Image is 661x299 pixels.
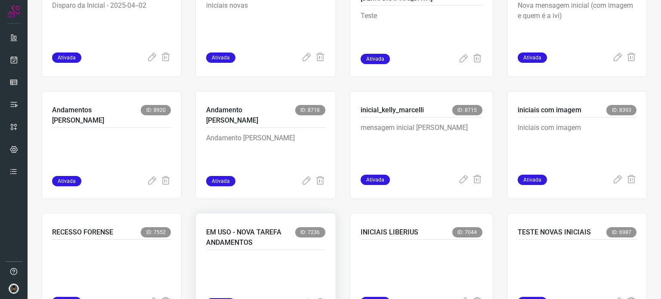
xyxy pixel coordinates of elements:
span: Ativada [206,52,235,63]
p: EM USO - NOVA TAREFA ANDAMENTOS [206,227,295,248]
span: ID: 7044 [452,227,482,237]
p: RECESSO FORENSE [52,227,113,237]
span: Ativada [361,54,390,64]
p: INICIAIS LIBERIUS [361,227,418,237]
p: Disparo da Inicial - 2025-04--02 [52,0,171,43]
span: ID: 8920 [141,105,171,115]
span: ID: 8718 [295,105,325,115]
p: iniciais com imagem [518,123,636,166]
p: Andamento [PERSON_NAME] [206,105,295,126]
span: ID: 8393 [606,105,636,115]
p: inicial_kelly_marcelli [361,105,424,115]
p: Teste [361,11,482,54]
span: Ativada [206,176,235,186]
span: Ativada [518,175,547,185]
img: Logo [7,5,20,18]
p: mensagem inicial [PERSON_NAME] [361,123,482,166]
span: Ativada [52,52,81,63]
span: ID: 8715 [452,105,482,115]
p: Andamento [PERSON_NAME] [206,133,325,176]
span: ID: 7552 [141,227,171,237]
span: ID: 6987 [606,227,636,237]
p: TESTE NOVAS INICIAIS [518,227,591,237]
p: iniciais novas [206,0,325,43]
span: Ativada [518,52,547,63]
span: Ativada [52,176,81,186]
p: iniciais com imagem [518,105,581,115]
p: Nova mensagem inicial (com imagem e quem é a ivi) [518,0,636,43]
span: Ativada [361,175,390,185]
span: ID: 7236 [295,227,325,237]
img: d44150f10045ac5288e451a80f22ca79.png [9,284,19,294]
p: Andamentos [PERSON_NAME] [52,105,141,126]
